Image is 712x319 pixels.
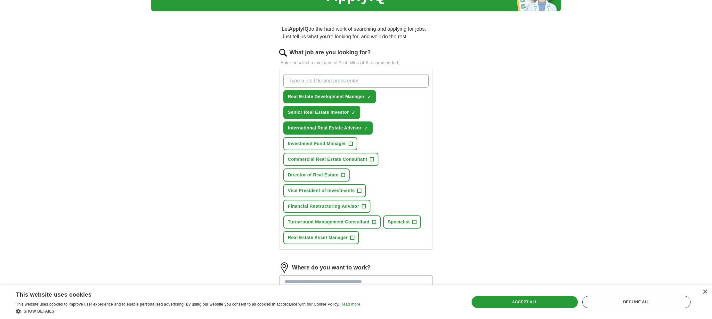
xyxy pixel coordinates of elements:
[24,309,54,314] span: Show details
[283,184,366,197] button: Vice President of Investments
[283,200,370,213] button: Financial Restructuring Advisor
[288,187,355,194] span: Vice President of Investments
[283,168,350,182] button: Director of Real Estate
[388,219,410,225] span: Specialist
[283,121,373,135] button: International Real Estate Advisor✓
[288,219,369,225] span: Turnaround Management Consultant
[279,23,433,43] p: Let do the hard work of searching and applying for jobs. Just tell us what you're looking for, an...
[352,110,355,115] span: ✓
[283,90,376,103] button: Real Estate Development Manager✓
[364,126,368,131] span: ✓
[289,48,371,57] label: What job are you looking for?
[279,49,287,57] img: search.png
[367,95,371,100] span: ✓
[288,109,349,116] span: Senior Real Estate Investor
[702,290,707,294] div: Close
[283,215,381,229] button: Turnaround Management Consultant
[16,308,360,314] div: Show details
[279,59,433,66] p: Enter or select a minimum of 3 job titles (4-8 recommended)
[283,137,357,150] button: Investment Fund Manager
[383,215,421,229] button: Specialist
[283,106,360,119] button: Senior Real Estate Investor✓
[279,262,289,273] img: location.png
[283,153,378,166] button: Commercial Real Estate Consultant
[292,263,370,272] label: Where do you want to work?
[289,26,308,32] strong: ApplyIQ
[582,296,691,308] div: Decline all
[283,231,359,244] button: Real Estate Asset Manager
[288,172,338,178] span: Director of Real Estate
[288,125,361,131] span: International Real Estate Advisor
[283,74,429,88] input: Type a job title and press enter
[288,140,346,147] span: Investment Fund Manager
[288,203,359,210] span: Financial Restructuring Advisor
[472,296,578,308] div: Accept all
[16,302,339,307] span: This website uses cookies to improve user experience and to enable personalised advertising. By u...
[16,289,344,299] div: This website uses cookies
[288,156,367,163] span: Commercial Real Estate Consultant
[288,234,348,241] span: Real Estate Asset Manager
[288,93,365,100] span: Real Estate Development Manager
[340,302,360,307] a: Read more, opens a new window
